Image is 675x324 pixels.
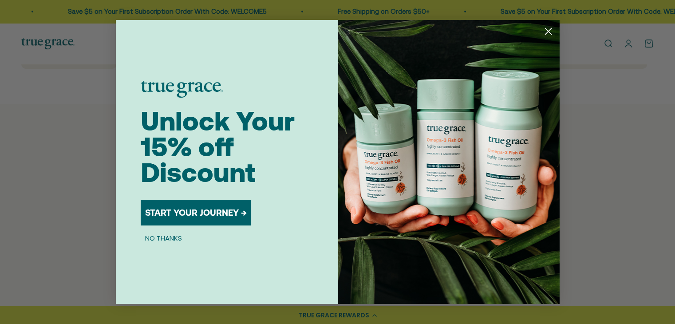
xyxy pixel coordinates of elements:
[338,20,560,304] img: 098727d5-50f8-4f9b-9554-844bb8da1403.jpeg
[541,24,556,39] button: Close dialog
[141,106,295,188] span: Unlock Your 15% off Discount
[141,233,186,243] button: NO THANKS
[141,200,251,225] button: START YOUR JOURNEY →
[141,81,223,98] img: logo placeholder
